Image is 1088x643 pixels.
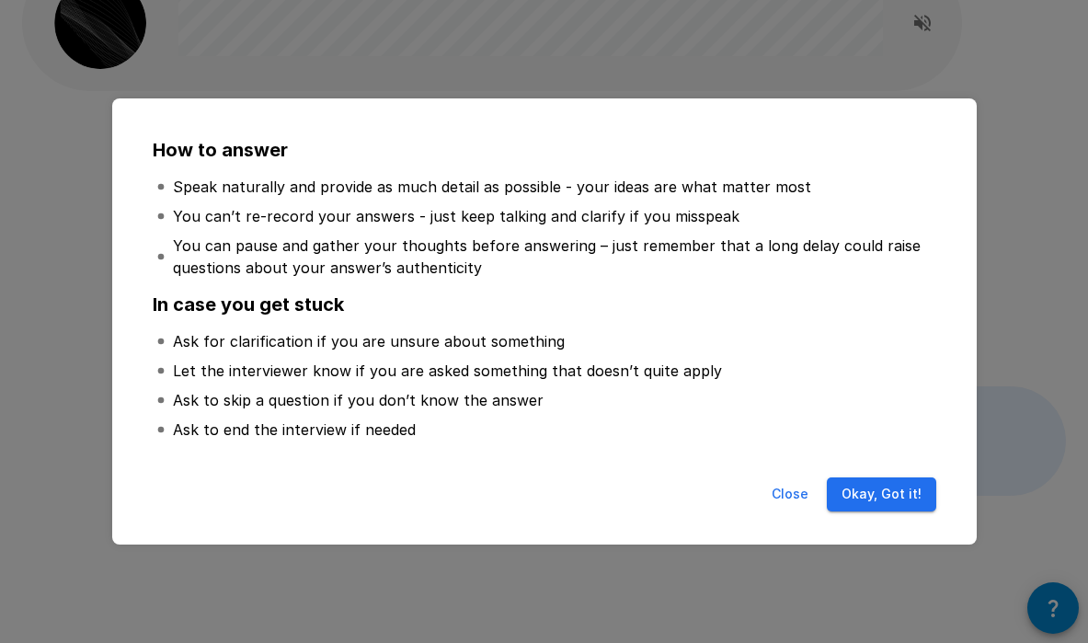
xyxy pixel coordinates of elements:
button: Okay, Got it! [827,477,936,511]
button: Close [761,477,819,511]
b: How to answer [153,139,288,161]
p: You can’t re-record your answers - just keep talking and clarify if you misspeak [173,205,739,227]
p: You can pause and gather your thoughts before answering – just remember that a long delay could r... [173,235,933,279]
p: Ask to end the interview if needed [173,419,416,441]
p: Ask to skip a question if you don’t know the answer [173,389,544,411]
b: In case you get stuck [153,293,344,316]
p: Speak naturally and provide as much detail as possible - your ideas are what matter most [173,176,811,198]
p: Ask for clarification if you are unsure about something [173,330,565,352]
p: Let the interviewer know if you are asked something that doesn’t quite apply [173,360,722,382]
